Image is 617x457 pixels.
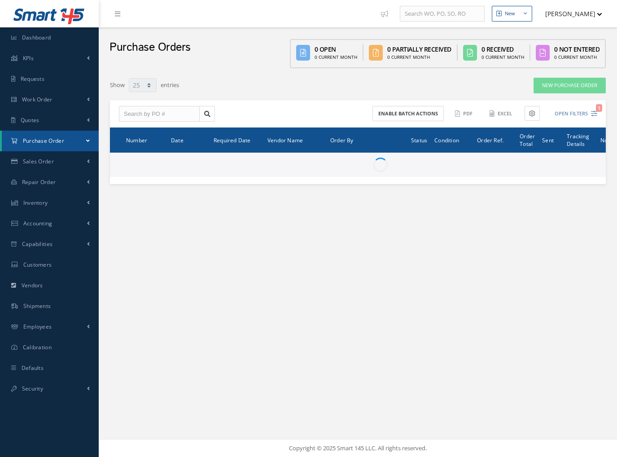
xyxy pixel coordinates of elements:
[387,44,451,54] div: 0 Partially Received
[485,106,518,122] button: Excel
[537,5,602,22] button: [PERSON_NAME]
[23,261,52,268] span: Customers
[372,106,444,122] button: Enable batch actions
[567,132,589,148] span: Tracking Details
[554,54,600,61] div: 0 Current Month
[109,41,191,54] h2: Purchase Orders
[505,10,515,18] div: New
[126,136,147,144] span: Number
[23,343,52,351] span: Calibration
[23,199,48,207] span: Inventory
[600,136,616,144] span: Notes
[315,44,357,54] div: 0 Open
[330,136,354,144] span: Order By
[21,75,44,83] span: Requests
[520,132,535,148] span: Order Total
[108,444,608,453] div: Copyright © 2025 Smart 145 LLC. All rights reserved.
[23,137,64,145] span: Purchase Order
[23,323,52,330] span: Employees
[22,364,44,372] span: Defaults
[554,44,600,54] div: 0 Not Entered
[214,136,251,144] span: Required Date
[2,131,99,151] a: Purchase Order
[110,77,125,90] label: Show
[434,136,459,144] span: Condition
[23,302,51,310] span: Shipments
[23,54,34,62] span: KPIs
[477,136,503,144] span: Order Ref.
[451,106,478,122] button: PDF
[22,96,53,103] span: Work Order
[23,158,54,165] span: Sales Order
[22,240,53,248] span: Capabilities
[400,6,485,22] input: Search WO, PO, SO, RO
[22,178,56,186] span: Repair Order
[596,104,602,112] span: 1
[534,78,606,93] a: New Purchase Order
[21,116,39,124] span: Quotes
[481,44,524,54] div: 0 Received
[161,77,179,90] label: entries
[387,54,451,61] div: 0 Current Month
[542,136,554,144] span: Sent
[22,281,43,289] span: Vendors
[547,106,597,121] button: Open Filters1
[23,220,53,227] span: Accounting
[481,54,524,61] div: 0 Current Month
[267,136,303,144] span: Vendor Name
[492,6,532,22] button: New
[119,106,200,122] input: Search by PO #
[22,34,51,41] span: Dashboard
[411,136,427,144] span: Status
[315,54,357,61] div: 0 Current Month
[22,385,43,392] span: Security
[171,136,184,144] span: Date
